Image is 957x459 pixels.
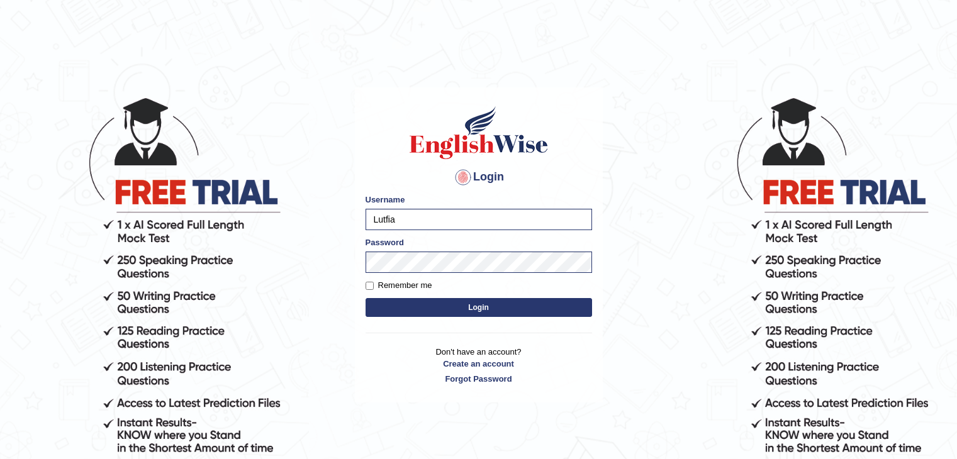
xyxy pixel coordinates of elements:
h4: Login [366,167,592,187]
input: Remember me [366,282,374,290]
label: Remember me [366,279,432,292]
a: Create an account [366,358,592,370]
button: Login [366,298,592,317]
label: Username [366,194,405,206]
img: Logo of English Wise sign in for intelligent practice with AI [407,104,551,161]
a: Forgot Password [366,373,592,385]
p: Don't have an account? [366,346,592,385]
label: Password [366,236,404,248]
